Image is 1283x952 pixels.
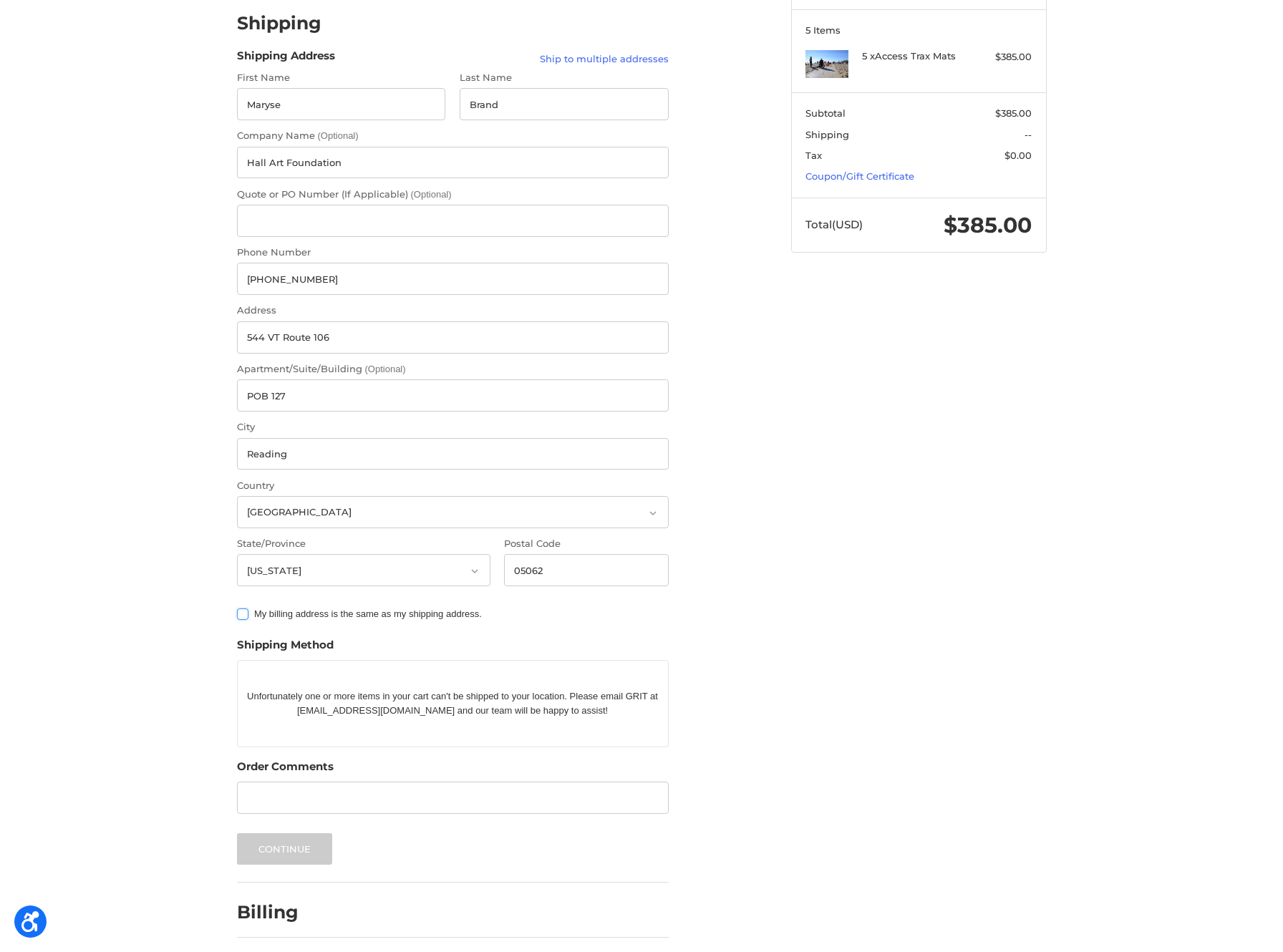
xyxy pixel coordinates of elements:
label: First Name [237,71,446,85]
a: Ship to multiple addresses [540,52,669,67]
p: Unfortunately one or more items in your cart can't be shipped to your location. Please email GRIT... [238,683,668,725]
legend: Order Comments [237,759,334,782]
small: (Optional) [411,189,452,200]
label: Last Name [460,71,669,85]
h2: Shipping [237,12,321,34]
a: Coupon/Gift Certificate [805,170,914,182]
h3: 5 Items [805,24,1032,36]
div: $385.00 [975,50,1032,64]
label: Company Name [237,129,669,143]
label: My billing address is the same as my shipping address. [237,608,669,620]
span: $0.00 [1004,150,1032,161]
span: -- [1025,129,1032,140]
span: Tax [805,150,822,161]
button: Continue [237,833,333,865]
small: (Optional) [318,130,359,141]
span: $385.00 [995,107,1032,119]
label: Address [237,303,669,318]
span: $385.00 [944,212,1032,238]
label: Postal Code [504,537,669,551]
h2: Billing [237,901,321,923]
label: State/Province [237,537,490,551]
label: Country [237,479,669,493]
label: City [237,420,669,434]
small: (Optional) [365,364,406,374]
label: Phone Number [237,246,669,260]
label: Quote or PO Number (If Applicable) [237,188,669,202]
legend: Shipping Method [237,637,334,660]
span: Subtotal [805,107,846,119]
span: Shipping [805,129,849,140]
h4: 5 x Access Trax Mats [862,50,972,62]
label: Apartment/Suite/Building [237,362,669,377]
legend: Shipping Address [237,48,335,71]
span: Total (USD) [805,218,863,231]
